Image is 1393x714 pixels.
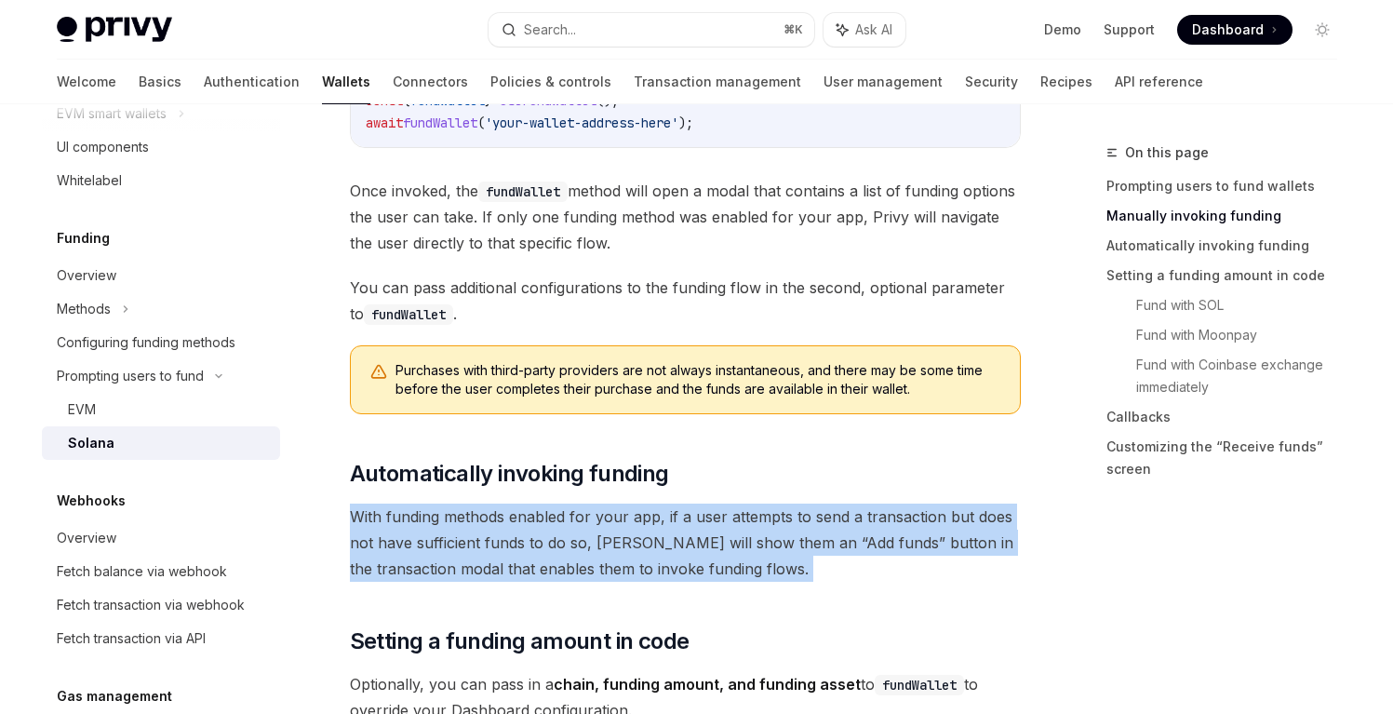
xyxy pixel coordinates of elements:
a: Recipes [1040,60,1092,104]
a: Automatically invoking funding [1106,231,1352,261]
span: You can pass additional configurations to the funding flow in the second, optional parameter to . [350,275,1021,327]
a: Customizing the “Receive funds” screen [1106,432,1352,484]
a: Fetch balance via webhook [42,555,280,588]
h5: Webhooks [57,490,126,512]
span: Automatically invoking funding [350,459,669,489]
img: light logo [57,17,172,43]
button: Ask AI [824,13,905,47]
a: Dashboard [1177,15,1293,45]
span: fundWallet [403,115,477,131]
span: await [366,115,403,131]
button: Toggle dark mode [1307,15,1337,45]
a: Basics [139,60,181,104]
div: Fetch balance via webhook [57,560,227,583]
div: Fetch transaction via API [57,627,206,650]
h5: Gas management [57,685,172,707]
div: EVM [68,398,96,421]
a: Policies & controls [490,60,611,104]
span: fundWallet [410,92,485,109]
div: Search... [524,19,576,41]
span: { [403,92,410,109]
code: fundWallet [364,304,453,325]
a: Support [1104,20,1155,39]
div: Prompting users to fund [57,365,204,387]
a: UI components [42,130,280,164]
a: Fund with Moonpay [1136,320,1352,350]
span: Ask AI [855,20,892,39]
a: Fetch transaction via API [42,622,280,655]
span: With funding methods enabled for your app, if a user attempts to send a transaction but does not ... [350,504,1021,582]
a: Welcome [57,60,116,104]
div: UI components [57,136,149,158]
span: ); [678,115,693,131]
a: Setting a funding amount in code [1106,261,1352,290]
a: Configuring funding methods [42,326,280,359]
span: Dashboard [1192,20,1264,39]
div: Whitelabel [57,169,122,192]
a: Connectors [393,60,468,104]
strong: chain, funding amount, and funding asset [554,675,861,694]
code: fundWallet [478,182,568,202]
a: Authentication [204,60,300,104]
span: } [485,92,492,109]
button: Search...⌘K [489,13,814,47]
span: const [366,92,403,109]
a: Whitelabel [42,164,280,197]
a: Fund with Coinbase exchange immediately [1136,350,1352,402]
a: Manually invoking funding [1106,201,1352,231]
div: Overview [57,264,116,287]
span: useFundWallet [500,92,596,109]
span: ( [477,115,485,131]
a: Callbacks [1106,402,1352,432]
span: ⌘ K [784,22,803,37]
span: Setting a funding amount in code [350,626,690,656]
span: Purchases with third-party providers are not always instantaneous, and there may be some time bef... [395,361,1001,398]
a: Fund with SOL [1136,290,1352,320]
span: Once invoked, the method will open a modal that contains a list of funding options the user can t... [350,178,1021,256]
div: Fetch transaction via webhook [57,594,245,616]
a: Solana [42,426,280,460]
span: = [492,92,500,109]
a: Transaction management [634,60,801,104]
h5: Funding [57,227,110,249]
a: Overview [42,259,280,292]
span: (); [596,92,619,109]
div: Methods [57,298,111,320]
div: Configuring funding methods [57,331,235,354]
a: Fetch transaction via webhook [42,588,280,622]
a: API reference [1115,60,1203,104]
code: fundWallet [875,675,964,695]
div: Overview [57,527,116,549]
a: Overview [42,521,280,555]
a: Prompting users to fund wallets [1106,171,1352,201]
a: Wallets [322,60,370,104]
svg: Warning [369,363,388,382]
span: On this page [1125,141,1209,164]
span: 'your-wallet-address-here' [485,115,678,131]
a: Security [965,60,1018,104]
a: EVM [42,393,280,426]
a: User management [824,60,943,104]
div: Solana [68,432,114,454]
a: Demo [1044,20,1081,39]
